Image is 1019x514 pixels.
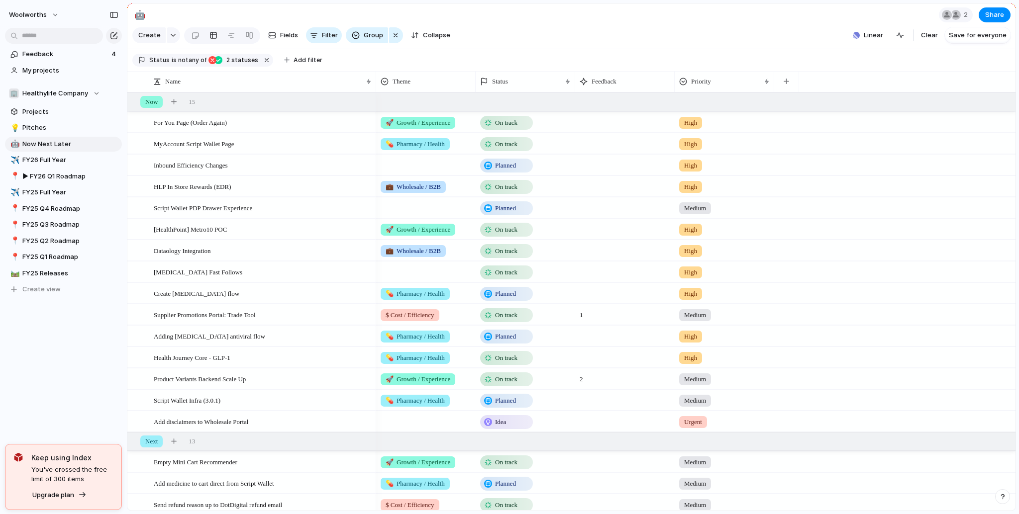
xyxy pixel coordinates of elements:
span: Pharmacy / Health [386,332,445,342]
span: Health Journey Core - GLP-1 [154,351,230,363]
span: High [684,289,697,299]
span: 🚀 [386,458,394,466]
span: FY25 Full Year [22,187,118,197]
span: Growth / Experience [386,374,450,384]
span: Inbound Efficiency Changes [154,159,228,171]
button: 📍 [9,252,19,262]
span: any of [188,56,207,65]
button: Clear [917,27,942,43]
button: 🤖 [9,139,19,149]
a: ✈️FY25 Full Year [5,185,122,200]
span: FY26 Full Year [22,155,118,165]
span: Medium [684,310,706,320]
span: 💊 [386,480,394,487]
span: Growth / Experience [386,225,450,235]
span: [HealthPoint] Metro10 POC [154,223,227,235]
span: 💊 [386,290,394,297]
span: Pharmacy / Health [386,139,445,149]
div: 💡 [10,122,17,134]
span: Theme [393,77,410,86]
span: 2 [223,56,231,64]
span: Script Wallet Infra (3.0.1) [154,394,220,406]
span: 💊 [386,397,394,404]
div: ✈️ [10,187,17,198]
span: High [684,267,697,277]
div: 📍 [10,171,17,182]
span: On track [495,246,517,256]
span: My projects [22,66,118,76]
button: 💡 [9,123,19,133]
span: Now [145,97,158,107]
button: 📍 [9,220,19,230]
span: 15 [189,97,195,107]
span: Create view [22,284,61,294]
div: ✈️FY26 Full Year [5,153,122,168]
button: woolworths [4,7,64,23]
span: Feedback [592,77,616,86]
button: Fields [264,27,302,43]
span: Idea [495,417,506,427]
div: 📍 [10,235,17,247]
span: On track [495,374,517,384]
span: Save for everyone [949,30,1007,40]
span: You've crossed the free limit of 300 items [31,465,113,484]
span: 🚀 [386,226,394,233]
a: Projects [5,104,122,119]
a: 🛤️FY25 Releases [5,266,122,281]
button: Save for everyone [945,27,1011,43]
div: 📍FY25 Q4 Roadmap [5,201,122,216]
span: $ Cost / Efficiency [386,500,434,510]
span: not [177,56,188,65]
span: Medium [684,396,706,406]
span: $ Cost / Efficiency [386,310,434,320]
button: 2 statuses [207,55,260,66]
a: 📍FY25 Q3 Roadmap [5,217,122,232]
span: On track [495,225,517,235]
span: Add medicine to cart direct from Script Wallet [154,477,274,489]
span: Fields [280,30,298,40]
span: 💼 [386,183,394,190]
span: FY25 Q2 Roadmap [22,236,118,246]
span: Projects [22,107,118,117]
span: 4 [111,49,118,59]
span: Pharmacy / Health [386,353,445,363]
span: On track [495,267,517,277]
span: For You Page (Order Again) [154,116,227,128]
span: On track [495,182,517,192]
button: Create view [5,282,122,297]
div: 📍FY25 Q2 Roadmap [5,234,122,249]
span: Medium [684,203,706,213]
button: Collapse [407,27,454,43]
span: ▶︎ FY26 Q1 Roadmap [22,171,118,181]
button: ✈️ [9,187,19,197]
span: woolworths [9,10,47,20]
span: Priority [691,77,711,86]
span: Collapse [423,30,450,40]
span: Upgrade plan [32,490,74,500]
span: Pitches [22,123,118,133]
span: Medium [684,500,706,510]
span: Filter [322,30,338,40]
button: Share [979,7,1011,22]
a: 📍▶︎ FY26 Q1 Roadmap [5,169,122,184]
a: 📍FY25 Q1 Roadmap [5,250,122,264]
span: Healthylife Company [22,88,88,98]
a: 💡Pitches [5,120,122,135]
span: 2 [576,369,587,384]
button: ✈️ [9,155,19,165]
button: Filter [306,27,342,43]
div: 📍 [10,219,17,231]
button: 🏢Healthylife Company [5,86,122,101]
span: High [684,246,697,256]
span: Growth / Experience [386,457,450,467]
div: 📍 [10,252,17,263]
div: 🤖Now Next Later [5,137,122,152]
span: [MEDICAL_DATA] Fast Follows [154,266,242,277]
span: On track [495,139,517,149]
span: FY25 Q1 Roadmap [22,252,118,262]
button: Add filter [278,53,328,67]
span: Feedback [22,49,108,59]
span: is [172,56,177,65]
span: 🚀 [386,119,394,126]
